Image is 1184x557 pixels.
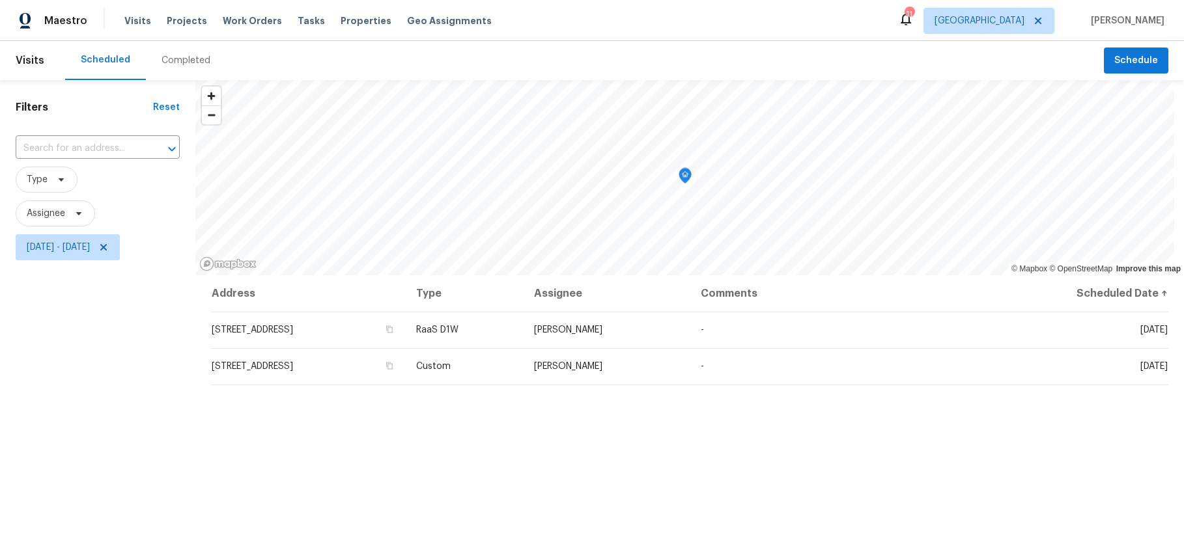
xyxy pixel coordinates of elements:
span: [DATE] [1140,362,1168,371]
th: Assignee [524,275,690,312]
input: Search for an address... [16,139,143,159]
span: Visits [16,46,44,75]
a: OpenStreetMap [1049,264,1112,273]
th: Address [211,275,406,312]
span: Zoom out [202,106,221,124]
span: - [701,325,704,334]
span: Custom [416,362,451,371]
span: [PERSON_NAME] [534,325,602,334]
div: 11 [905,8,914,21]
span: Type [27,173,48,186]
h1: Filters [16,101,153,114]
span: Tasks [298,16,325,25]
button: Copy Address [384,360,395,372]
button: Schedule [1104,48,1168,74]
a: Mapbox [1011,264,1047,273]
button: Zoom out [202,105,221,124]
th: Comments [690,275,978,312]
div: Map marker [679,168,692,188]
span: [STREET_ADDRESS] [212,325,293,334]
canvas: Map [195,80,1174,275]
span: [GEOGRAPHIC_DATA] [935,14,1024,27]
th: Type [406,275,524,312]
span: Maestro [44,14,87,27]
button: Open [163,140,181,158]
span: Projects [167,14,207,27]
span: Schedule [1114,53,1158,69]
th: Scheduled Date ↑ [978,275,1168,312]
span: [PERSON_NAME] [1086,14,1164,27]
button: Zoom in [202,87,221,105]
span: Assignee [27,207,65,220]
div: Reset [153,101,180,114]
div: Scheduled [81,53,130,66]
span: RaaS D1W [416,325,458,334]
a: Improve this map [1116,264,1181,273]
span: [DATE] [1140,325,1168,334]
div: Completed [162,54,210,67]
span: [STREET_ADDRESS] [212,362,293,371]
span: Properties [341,14,391,27]
span: Work Orders [223,14,282,27]
span: - [701,362,704,371]
span: [DATE] - [DATE] [27,241,90,254]
button: Copy Address [384,323,395,335]
span: [PERSON_NAME] [534,362,602,371]
span: Geo Assignments [407,14,492,27]
span: Visits [124,14,151,27]
a: Mapbox homepage [199,256,257,271]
